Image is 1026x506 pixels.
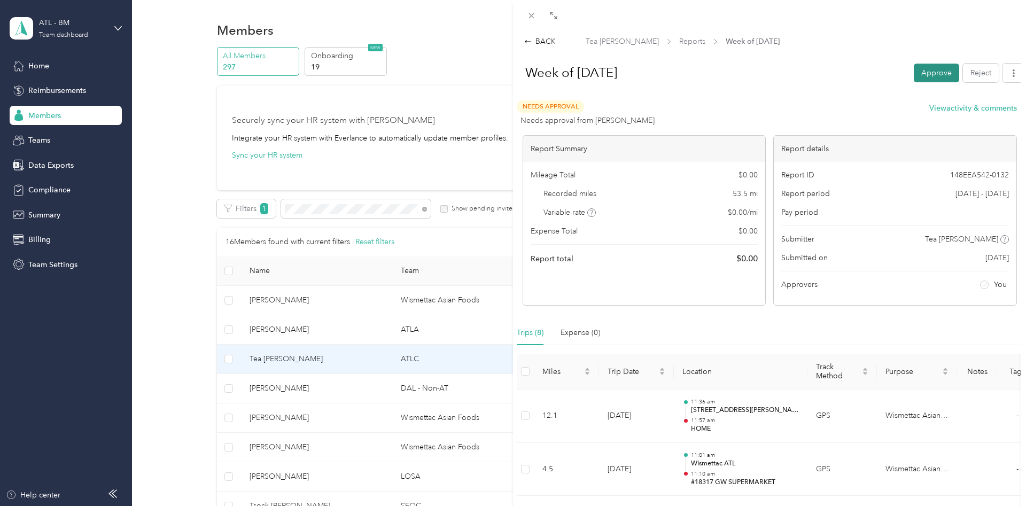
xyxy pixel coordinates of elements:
span: Miles [542,367,582,376]
span: caret-up [942,366,949,372]
p: Wismettac ATL [691,459,799,469]
span: 53.5 mi [733,188,758,199]
span: $ 0.00 [739,169,758,181]
span: [DATE] [985,252,1009,263]
span: caret-up [584,366,590,372]
span: 148EEA542-0132 [950,169,1009,181]
span: $ 0.00 / mi [728,207,758,218]
span: - [1016,411,1019,420]
span: Variable rate [543,207,596,218]
span: caret-down [584,370,590,377]
span: Tea [PERSON_NAME] [925,233,998,245]
td: GPS [807,390,877,443]
td: Wismettac Asian Foods [877,390,957,443]
span: Report total [531,253,573,264]
span: caret-down [659,370,665,377]
span: Report period [781,188,830,199]
span: caret-down [942,370,949,377]
th: Notes [957,354,997,390]
th: Track Method [807,354,877,390]
span: Report ID [781,169,814,181]
span: [DATE] - [DATE] [955,188,1009,199]
span: Tea [PERSON_NAME] [586,36,659,47]
button: Approve [914,64,959,82]
td: 12.1 [534,390,599,443]
span: Purpose [885,367,940,376]
span: Reports [679,36,705,47]
p: 11:57 am [691,417,799,424]
span: $ 0.00 [736,252,758,265]
td: GPS [807,443,877,496]
span: Needs Approval [517,100,584,113]
span: Submitted on [781,252,828,263]
th: Trip Date [599,354,674,390]
span: You [994,279,1007,290]
span: caret-down [862,370,868,377]
span: Approvers [781,279,818,290]
iframe: Everlance-gr Chat Button Frame [966,446,1026,506]
span: $ 0.00 [739,225,758,237]
span: Recorded miles [543,188,596,199]
div: BACK [524,36,556,47]
button: Viewactivity & comments [929,103,1017,114]
th: Purpose [877,354,957,390]
div: Report Summary [523,136,766,162]
p: 11:01 am [691,451,799,459]
p: [STREET_ADDRESS][PERSON_NAME] [691,406,799,415]
div: Trips (8) [517,327,543,339]
div: Expense (0) [561,327,600,339]
td: 4.5 [534,443,599,496]
span: Week of [DATE] [726,36,780,47]
p: 11:10 am [691,470,799,478]
p: #18317 GW SUPERMARKET [691,478,799,487]
span: Needs approval from [PERSON_NAME] [520,115,655,126]
div: Report details [774,136,1016,162]
td: [DATE] [599,390,674,443]
span: Track Method [816,362,860,380]
span: Pay period [781,207,818,218]
span: caret-up [862,366,868,372]
p: HOME [691,424,799,434]
span: Submitter [781,233,814,245]
span: Expense Total [531,225,578,237]
th: Miles [534,354,599,390]
span: Mileage Total [531,169,576,181]
td: Wismettac Asian Foods [877,443,957,496]
p: 11:36 am [691,398,799,406]
span: caret-up [659,366,665,372]
th: Location [674,354,807,390]
h1: Week of August 18 2025 [514,60,906,85]
button: Reject [963,64,999,82]
td: [DATE] [599,443,674,496]
span: Trip Date [608,367,657,376]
